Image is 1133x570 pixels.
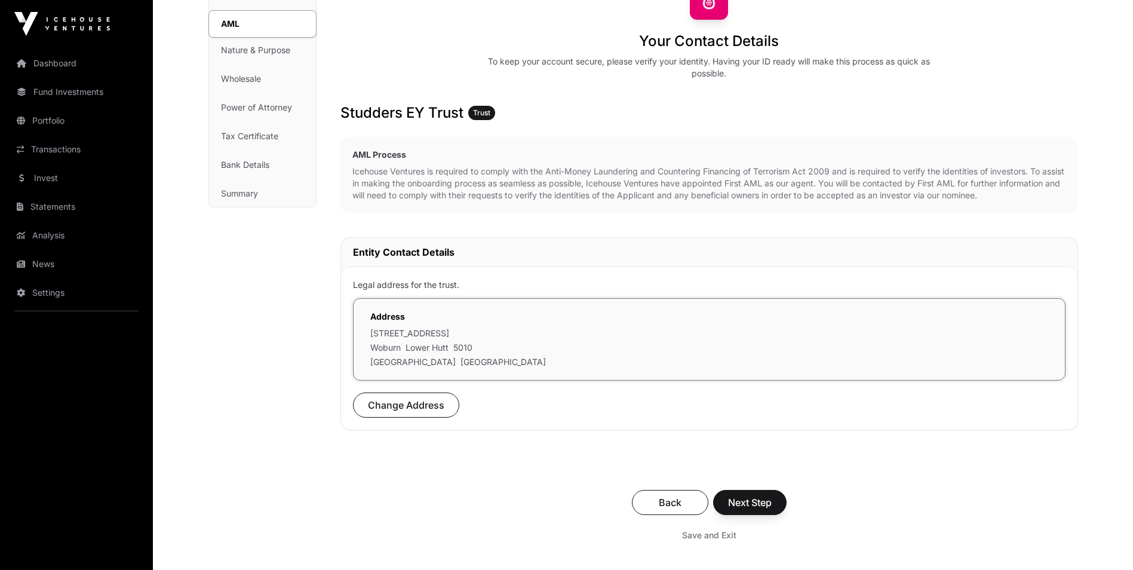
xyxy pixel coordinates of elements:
h2: Entity Contact Details [353,245,1066,259]
span: Legal address for the trust. [353,280,459,290]
button: Next Step [713,490,787,515]
a: Statements [10,194,143,220]
span: Back [647,495,693,510]
p: Icehouse Ventures is required to comply with the Anti-Money Laundering and Countering Financing o... [352,166,1066,201]
a: Analysis [10,222,143,249]
span: [GEOGRAPHIC_DATA] [460,356,546,368]
a: Portfolio [10,108,143,134]
a: Dashboard [10,50,143,76]
img: Icehouse Ventures Logo [14,12,110,36]
span: Change Address [368,398,444,412]
a: Bank Details [209,152,316,178]
button: Back [632,490,708,515]
span: 5010 [453,342,472,354]
label: Address [370,311,546,323]
div: To keep your account secure, please verify your identity. Having your ID ready will make this pro... [480,56,938,79]
button: Change Address [353,393,459,418]
a: Nature & Purpose [209,37,316,63]
span: Woburn [370,342,401,354]
a: Invest [10,165,143,191]
span: Trust [473,108,490,118]
p: [STREET_ADDRESS] [370,327,546,339]
a: Fund Investments [10,79,143,105]
button: Save and Exit [668,525,751,546]
a: Wholesale [209,66,316,92]
h2: AML Process [352,149,1066,161]
span: Next Step [728,495,772,510]
h3: Studders EY Trust [340,103,1078,122]
a: AML [208,10,317,38]
span: Lower Hutt [406,342,449,354]
a: Settings [10,280,143,306]
a: News [10,251,143,277]
a: Transactions [10,136,143,163]
span: [GEOGRAPHIC_DATA] [370,356,456,368]
iframe: Chat Widget [1073,513,1133,570]
span: Save and Exit [682,529,736,541]
a: Tax Certificate [209,123,316,149]
a: Power of Attorney [209,94,316,121]
a: Summary [209,180,316,207]
h1: Your Contact Details [639,32,779,51]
